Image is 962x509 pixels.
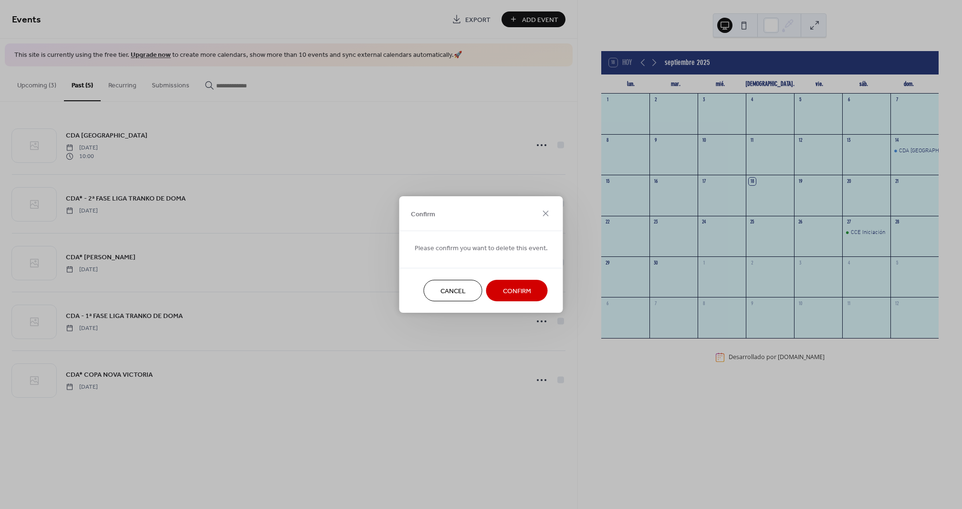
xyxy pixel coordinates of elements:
span: Cancel [440,286,466,297]
span: Please confirm you want to delete this event. [415,244,548,254]
span: Confirm [503,286,531,297]
button: Cancel [424,280,482,301]
span: Confirm [411,209,435,219]
button: Confirm [486,280,548,301]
